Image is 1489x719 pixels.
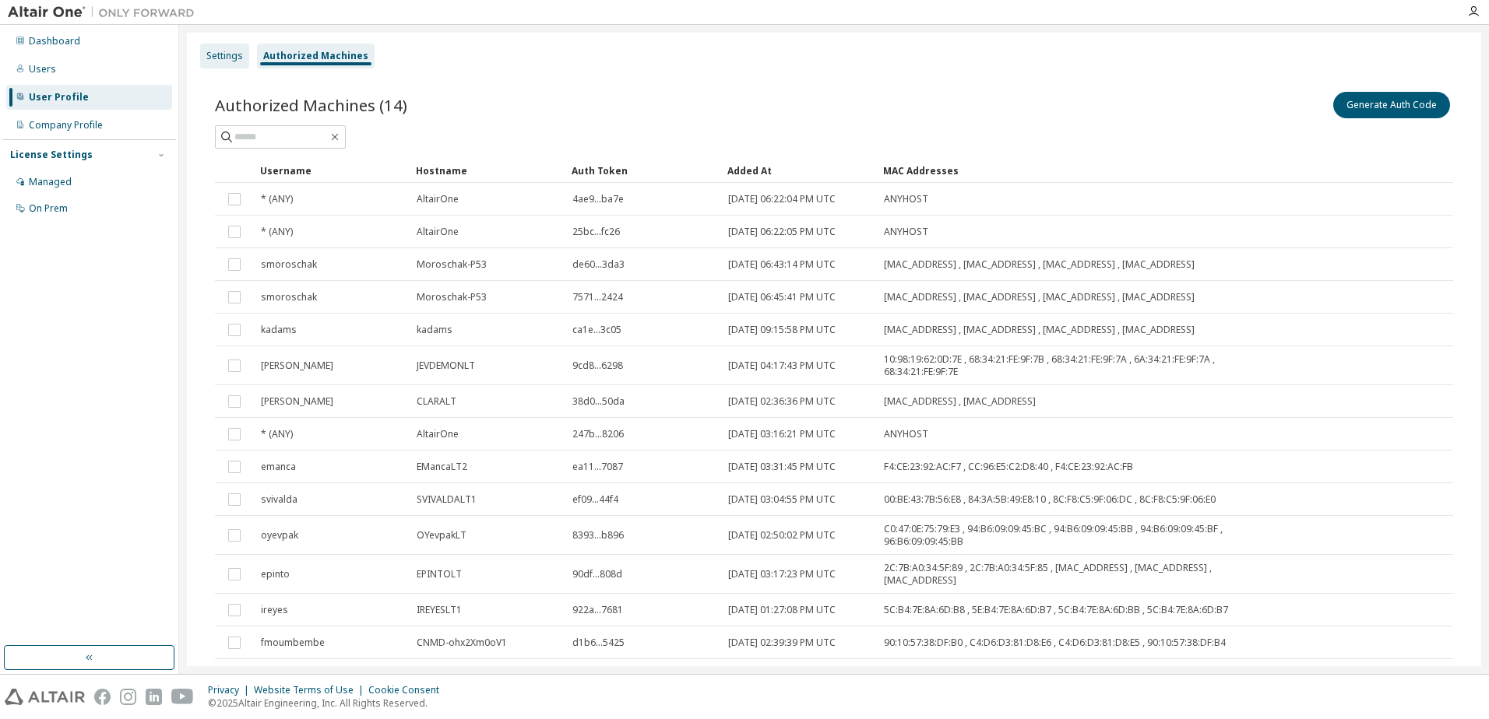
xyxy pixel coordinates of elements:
div: Privacy [208,684,254,696]
div: Website Terms of Use [254,684,368,696]
span: [DATE] 02:36:36 PM UTC [728,395,836,408]
img: linkedin.svg [146,689,162,705]
span: 922a...7681 [572,604,623,616]
span: d1b6...5425 [572,637,625,649]
span: ireyes [261,604,288,616]
span: AltairOne [417,428,459,440]
span: IREYESLT1 [417,604,462,616]
span: [MAC_ADDRESS] , [MAC_ADDRESS] , [MAC_ADDRESS] , [MAC_ADDRESS] [884,291,1195,303]
span: [MAC_ADDRESS] , [MAC_ADDRESS] , [MAC_ADDRESS] , [MAC_ADDRESS] [884,258,1195,271]
img: Altair One [8,5,202,20]
img: altair_logo.svg [5,689,85,705]
span: ANYHOST [884,428,928,440]
span: [PERSON_NAME] [261,395,333,408]
span: C0:47:0E:75:79:E3 , 94:B6:09:09:45:BC , 94:B6:09:09:45:BB , 94:B6:09:09:45:BF , 96:B6:09:09:45:BB [884,523,1286,548]
span: [DATE] 06:22:05 PM UTC [728,226,836,238]
span: kadams [417,324,452,336]
span: [DATE] 04:17:43 PM UTC [728,359,836,372]
span: * (ANY) [261,193,293,205]
span: * (ANY) [261,428,293,440]
div: Authorized Machines [263,50,368,62]
span: JEVDEMONLT [417,359,475,372]
span: * (ANY) [261,226,293,238]
div: License Settings [10,149,93,161]
span: oyevpak [261,529,298,542]
span: OYevpakLT [417,529,466,542]
span: epinto [261,568,290,580]
span: svivalda [261,493,297,506]
button: Generate Auth Code [1333,92,1450,118]
span: [DATE] 01:27:08 PM UTC [728,604,836,616]
span: [PERSON_NAME] [261,359,333,372]
span: smoroschak [261,258,317,271]
span: 247b...8206 [572,428,624,440]
div: Username [260,158,403,183]
p: © 2025 Altair Engineering, Inc. All Rights Reserved. [208,696,449,710]
span: [MAC_ADDRESS] , [MAC_ADDRESS] [884,395,1036,408]
span: 90:10:57:38:DF:B0 , C4:D6:D3:81:D8:E6 , C4:D6:D3:81:D8:E5 , 90:10:57:38:DF:B4 [884,637,1226,649]
span: [DATE] 02:50:02 PM UTC [728,529,836,542]
div: Cookie Consent [368,684,449,696]
span: [MAC_ADDRESS] , [MAC_ADDRESS] , [MAC_ADDRESS] , [MAC_ADDRESS] [884,324,1195,336]
span: ANYHOST [884,226,928,238]
span: [DATE] 09:15:58 PM UTC [728,324,836,336]
span: ANYHOST [884,193,928,205]
span: CLARALT [417,395,456,408]
span: 2C:7B:A0:34:5F:89 , 2C:7B:A0:34:5F:85 , [MAC_ADDRESS] , [MAC_ADDRESS] , [MAC_ADDRESS] [884,562,1286,587]
span: [DATE] 03:17:23 PM UTC [728,568,836,580]
span: AltairOne [417,226,459,238]
span: ca1e...3c05 [572,324,621,336]
span: kadams [261,324,297,336]
img: facebook.svg [94,689,111,705]
div: Auth Token [572,158,715,183]
span: [DATE] 03:16:21 PM UTC [728,428,836,440]
span: 9cd8...6298 [572,359,623,372]
span: [DATE] 06:22:04 PM UTC [728,193,836,205]
span: 5C:B4:7E:8A:6D:B8 , 5E:B4:7E:8A:6D:B7 , 5C:B4:7E:8A:6D:BB , 5C:B4:7E:8A:6D:B7 [884,604,1228,616]
span: 38d0...50da [572,395,625,408]
span: ea11...7087 [572,461,623,473]
span: Authorized Machines (14) [215,94,407,116]
span: smoroschak [261,291,317,303]
span: 7571...2424 [572,291,623,303]
span: EPINTOLT [417,568,462,580]
span: 10:98:19:62:0D:7E , 68:34:21:FE:9F:7B , 68:34:21:FE:9F:7A , 6A:34:21:FE:9F:7A , 68:34:21:FE:9F:7E [884,353,1286,378]
div: Company Profile [29,119,103,132]
div: Added At [727,158,871,183]
span: fmoumbembe [261,637,325,649]
div: MAC Addresses [883,158,1287,183]
span: EMancaLT2 [417,461,467,473]
div: Dashboard [29,35,80,47]
div: Settings [206,50,243,62]
span: 90df...808d [572,568,622,580]
span: Moroschak-P53 [417,291,487,303]
span: [DATE] 06:45:41 PM UTC [728,291,836,303]
div: Hostname [416,158,559,183]
span: F4:CE:23:92:AC:F7 , CC:96:E5:C2:D8:40 , F4:CE:23:92:AC:FB [884,461,1133,473]
span: [DATE] 03:04:55 PM UTC [728,493,836,506]
span: 00:BE:43:7B:56:E8 , 84:3A:5B:49:E8:10 , 8C:F8:C5:9F:06:DC , 8C:F8:C5:9F:06:E0 [884,493,1216,506]
span: 8393...b896 [572,529,624,542]
span: 25bc...fc26 [572,226,620,238]
span: AltairOne [417,193,459,205]
span: de60...3da3 [572,258,625,271]
span: emanca [261,461,296,473]
span: 4ae9...ba7e [572,193,624,205]
div: User Profile [29,91,89,103]
div: Users [29,63,56,75]
span: [DATE] 02:39:39 PM UTC [728,637,836,649]
span: Moroschak-P53 [417,258,487,271]
span: [DATE] 03:31:45 PM UTC [728,461,836,473]
div: On Prem [29,202,68,215]
img: instagram.svg [120,689,136,705]
img: youtube.svg [171,689,194,705]
span: [DATE] 06:43:14 PM UTC [728,258,836,271]
span: CNMD-ohx2Xm0oV1 [417,637,507,649]
div: Managed [29,176,72,188]
span: ef09...44f4 [572,493,618,506]
span: SVIVALDALT1 [417,493,477,506]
